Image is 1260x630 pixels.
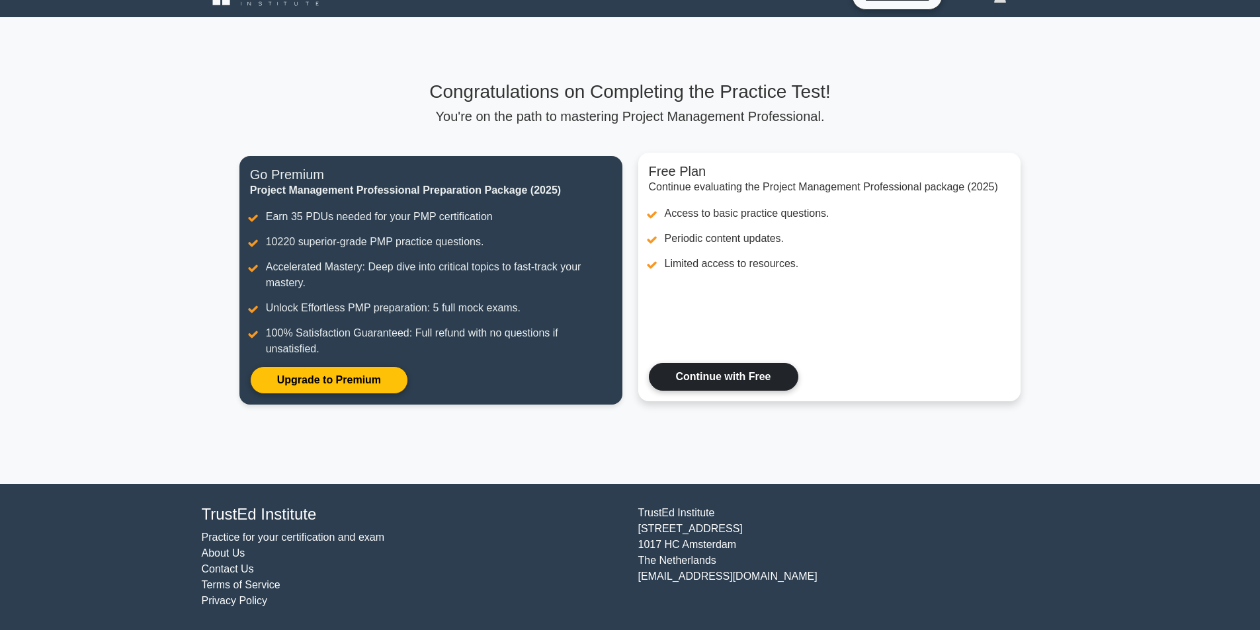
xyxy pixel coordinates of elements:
a: Privacy Policy [202,595,268,606]
a: Terms of Service [202,579,280,590]
a: About Us [202,547,245,559]
div: TrustEd Institute [STREET_ADDRESS] 1017 HC Amsterdam The Netherlands [EMAIL_ADDRESS][DOMAIN_NAME] [630,505,1067,609]
a: Upgrade to Premium [250,366,408,394]
a: Continue with Free [649,363,798,391]
a: Contact Us [202,563,254,574]
p: You're on the path to mastering Project Management Professional. [239,108,1021,124]
h4: TrustEd Institute [202,505,622,524]
a: Practice for your certification and exam [202,532,385,543]
h3: Congratulations on Completing the Practice Test! [239,81,1021,103]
